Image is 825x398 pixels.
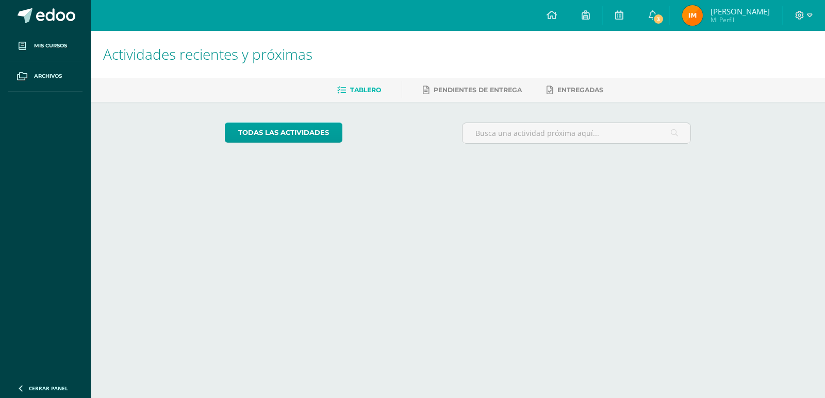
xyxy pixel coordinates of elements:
span: Cerrar panel [29,385,68,392]
span: Archivos [34,72,62,80]
a: Archivos [8,61,82,92]
span: Tablero [350,86,381,94]
span: [PERSON_NAME] [711,6,770,16]
span: Mis cursos [34,42,67,50]
span: Actividades recientes y próximas [103,44,312,64]
input: Busca una actividad próxima aquí... [463,123,691,143]
span: 3 [653,13,664,25]
a: todas las Actividades [225,123,342,143]
a: Pendientes de entrega [423,82,522,98]
span: Mi Perfil [711,15,770,24]
img: 0589eea2ed537ab407ff43bb0f1c5baf.png [682,5,703,26]
span: Entregadas [557,86,603,94]
span: Pendientes de entrega [434,86,522,94]
a: Tablero [337,82,381,98]
a: Mis cursos [8,31,82,61]
a: Entregadas [547,82,603,98]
